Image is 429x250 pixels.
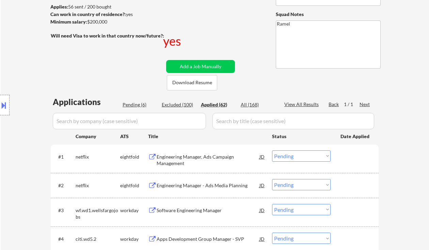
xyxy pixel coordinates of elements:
div: #3 [58,207,70,214]
div: workday [120,207,148,214]
div: yes [50,11,162,18]
div: $200,000 [50,18,164,25]
strong: Can work in country of residence?: [50,11,126,17]
strong: Will need Visa to work in that country now/future?: [51,33,164,39]
div: JD [259,150,266,163]
div: citi.wd5.2 [76,236,120,242]
div: Excluded (100) [162,101,196,108]
div: Applied (62) [201,101,235,108]
div: eightfold [120,182,148,189]
div: Engineering Manager, Ads Campaign Management [157,153,259,167]
div: Pending (6) [123,101,157,108]
div: Status [272,130,331,142]
div: Title [148,133,266,140]
div: eightfold [120,153,148,160]
div: #4 [58,236,70,242]
strong: Applies: [50,4,68,10]
div: All (168) [241,101,275,108]
div: Squad Notes [276,11,381,18]
div: Back [329,101,339,108]
input: Search by company (case sensitive) [53,113,206,129]
div: JD [259,179,266,191]
div: Next [360,101,370,108]
button: Download Resume [167,75,217,90]
div: netflix [76,182,120,189]
div: wf.wd1.wellsfargojobs [76,207,120,220]
strong: Minimum salary: [50,19,87,25]
div: Engineering Manager - Ads Media Planning [157,182,259,189]
div: #2 [58,182,70,189]
input: Search by title (case sensitive) [212,113,374,129]
div: JD [259,204,266,216]
div: Apps Development Group Manager - SVP [157,236,259,242]
div: Software Engineering Manager [157,207,259,214]
div: ATS [120,133,148,140]
div: workday [120,236,148,242]
div: JD [259,233,266,245]
div: 1 / 1 [344,101,360,108]
div: 56 sent / 200 bought [50,3,164,10]
div: Date Applied [340,133,370,140]
button: Add a Job Manually [166,60,235,73]
div: View All Results [284,101,321,108]
div: yes [163,32,182,49]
